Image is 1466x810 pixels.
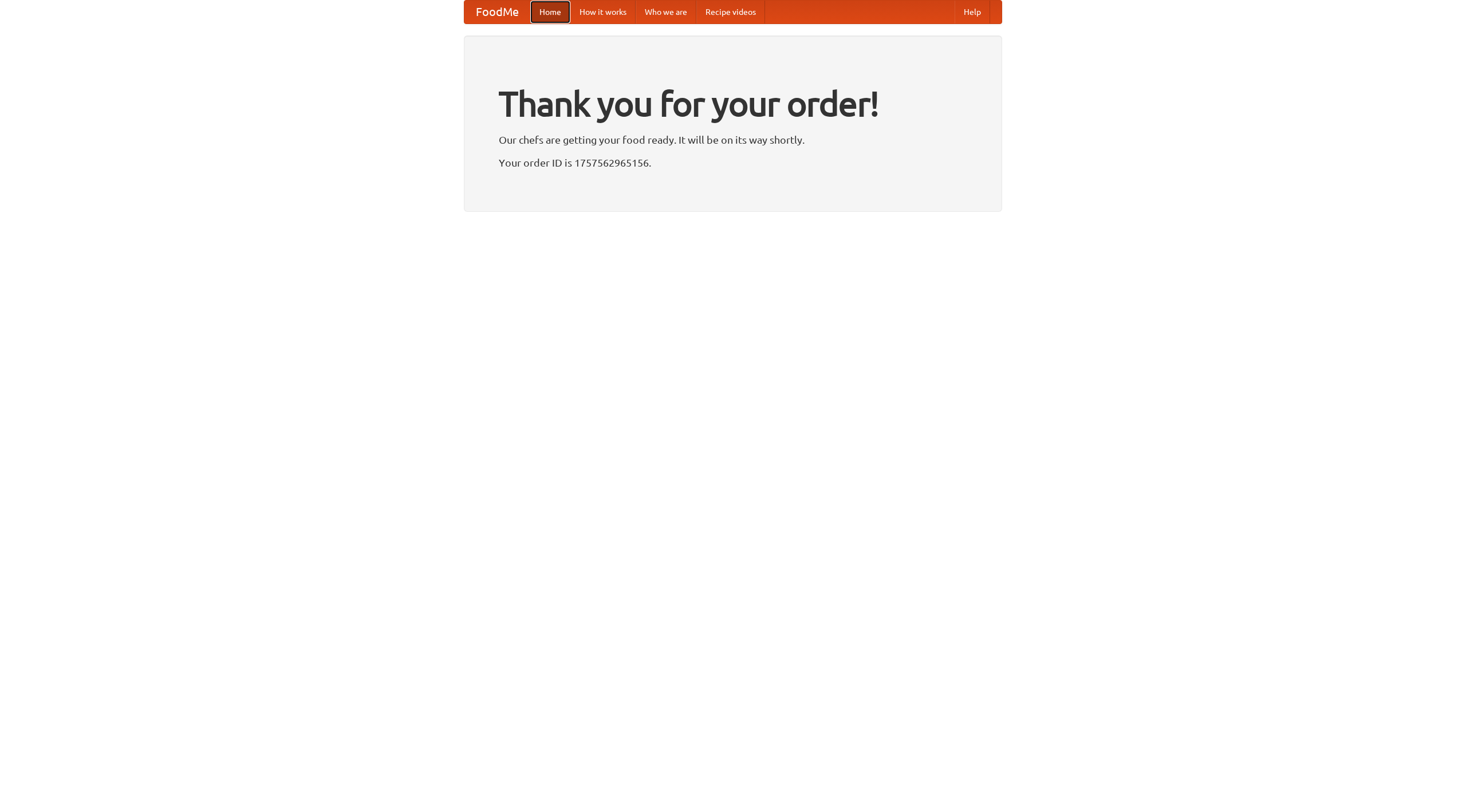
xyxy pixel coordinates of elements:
[499,76,967,131] h1: Thank you for your order!
[499,154,967,171] p: Your order ID is 1757562965156.
[955,1,990,23] a: Help
[570,1,636,23] a: How it works
[636,1,696,23] a: Who we are
[530,1,570,23] a: Home
[464,1,530,23] a: FoodMe
[499,131,967,148] p: Our chefs are getting your food ready. It will be on its way shortly.
[696,1,765,23] a: Recipe videos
